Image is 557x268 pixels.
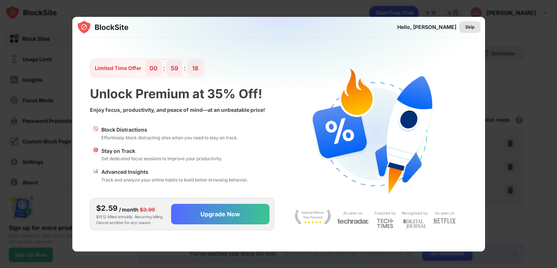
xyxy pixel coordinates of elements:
[402,210,428,217] div: Recognized by
[435,210,455,217] div: As seen on
[140,206,155,214] div: $3.99
[375,210,396,217] div: Featured by
[96,203,117,214] div: $2.59
[403,218,427,230] img: light-digital-journal.svg
[465,23,475,31] div: Skip
[434,218,456,224] img: light-netflix.svg
[93,168,98,183] div: 📊
[96,203,165,225] div: $31.12 Billed annually. Recurring billing. Cancel anytime for any reason
[337,218,369,224] img: light-techradar.svg
[294,210,331,224] img: light-stay-focus.svg
[119,206,138,214] div: / month
[200,210,240,218] div: Upgrade Now
[101,168,248,176] div: Advanced Insights
[101,176,248,183] div: Track and analyze your online habits to build better browsing behavior.
[343,210,363,217] div: As seen on
[377,218,394,228] img: light-techtimes.svg
[77,17,489,162] img: gradient.svg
